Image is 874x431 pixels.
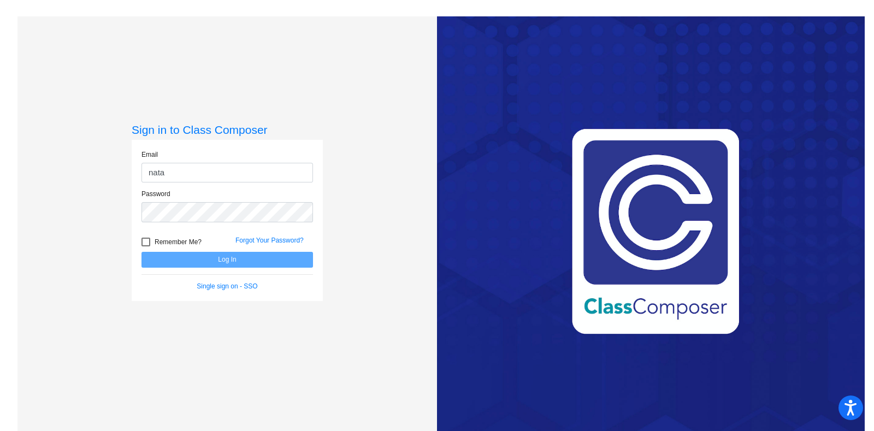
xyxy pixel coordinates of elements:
[132,123,323,137] h3: Sign in to Class Composer
[197,282,257,290] a: Single sign on - SSO
[141,150,158,160] label: Email
[155,235,202,249] span: Remember Me?
[235,237,304,244] a: Forgot Your Password?
[141,252,313,268] button: Log In
[141,189,170,199] label: Password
